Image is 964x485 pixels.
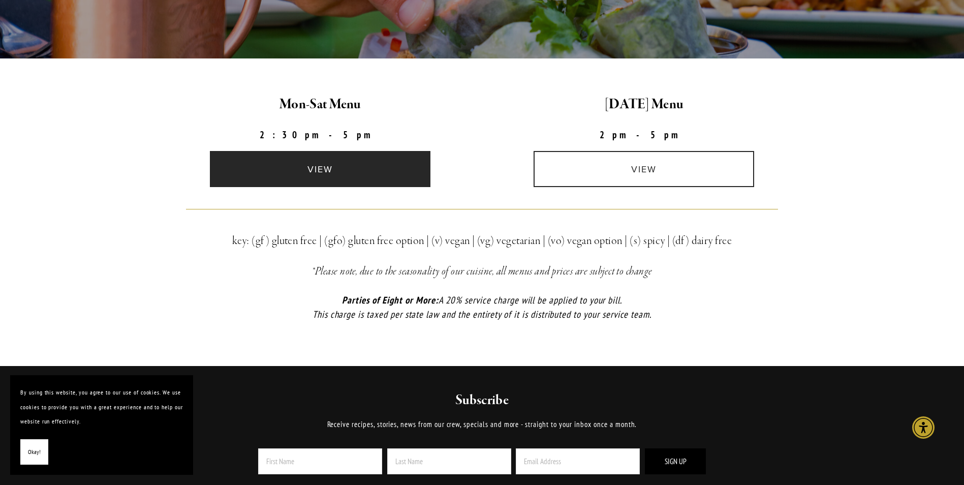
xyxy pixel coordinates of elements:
strong: 2pm-5pm [600,129,688,141]
section: Cookie banner [10,375,193,475]
button: Okay! [20,439,48,465]
p: By using this website, you agree to our use of cookies. We use cookies to provide you with a grea... [20,385,183,429]
em: Parties of Eight or More: [342,294,439,306]
a: view [210,151,430,187]
h2: Mon-Sat Menu [167,94,474,115]
h2: [DATE] Menu [491,94,797,115]
em: *Please note, due to the seasonality of our cuisine, all menus and prices are subject to change [312,264,652,279]
h2: Subscribe [230,391,734,410]
input: First Name [258,448,382,474]
strong: 2:30pm-5pm [260,129,381,141]
input: Email Address [516,448,640,474]
h3: key: (gf) gluten free | (gfo) gluten free option | (v) vegan | (vg) vegetarian | (vo) vegan optio... [186,232,779,250]
button: Sign Up [645,448,706,474]
div: Accessibility Menu [912,416,935,439]
input: Last Name [387,448,511,474]
a: view [534,151,754,187]
span: Sign Up [665,457,687,466]
p: Receive recipes, stories, news from our crew, specials and more - straight to your inbox once a m... [230,418,734,431]
em: A 20% service charge will be applied to your bill. This charge is taxed per state law and the ent... [313,294,651,321]
span: Okay! [28,445,41,460]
